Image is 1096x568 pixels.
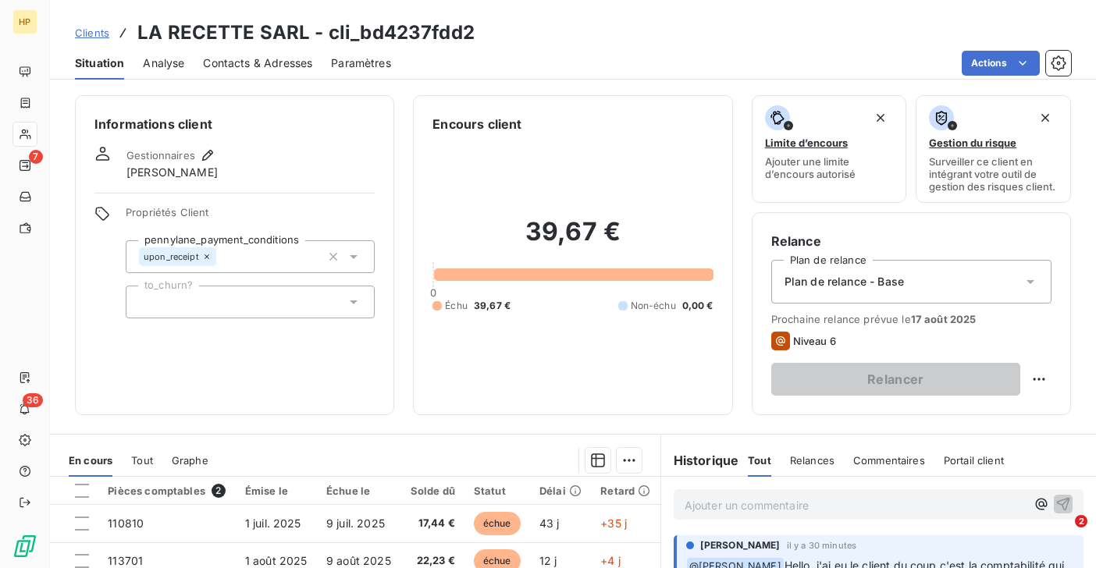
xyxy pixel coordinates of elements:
[203,55,312,71] span: Contacts & Adresses
[793,335,836,347] span: Niveau 6
[748,454,771,467] span: Tout
[326,517,385,530] span: 9 juil. 2025
[1043,515,1080,552] iframe: Intercom live chat
[765,137,848,149] span: Limite d’encours
[126,149,195,162] span: Gestionnaires
[911,313,977,325] span: 17 août 2025
[771,232,1052,250] h6: Relance
[108,484,226,498] div: Pièces comptables
[790,454,834,467] span: Relances
[474,512,521,535] span: échue
[600,554,621,567] span: +4 j
[916,95,1071,203] button: Gestion du risqueSurveiller ce client en intégrant votre outil de gestion des risques client.
[75,27,109,39] span: Clients
[752,95,907,203] button: Limite d’encoursAjouter une limite d’encours autorisé
[410,485,455,497] div: Solde dû
[12,9,37,34] div: HP
[12,534,37,559] img: Logo LeanPay
[131,454,153,467] span: Tout
[787,541,857,550] span: il y a 30 minutes
[539,485,582,497] div: Délai
[771,363,1020,396] button: Relancer
[430,286,436,299] span: 0
[600,517,627,530] span: +35 j
[69,454,112,467] span: En cours
[539,554,557,567] span: 12 j
[126,206,375,228] span: Propriétés Client
[143,55,184,71] span: Analyse
[126,165,218,180] span: [PERSON_NAME]
[944,454,1004,467] span: Portail client
[853,454,925,467] span: Commentaires
[212,484,226,498] span: 2
[12,153,37,178] a: 7
[765,155,894,180] span: Ajouter une limite d’encours autorisé
[94,115,375,133] h6: Informations client
[700,538,781,552] span: [PERSON_NAME]
[539,517,560,530] span: 43 j
[445,299,468,313] span: Échu
[172,454,208,467] span: Graphe
[929,137,1016,149] span: Gestion du risque
[23,393,43,407] span: 36
[331,55,391,71] span: Paramètres
[75,25,109,41] a: Clients
[785,274,904,289] span: Plan de relance - Base
[75,55,124,71] span: Situation
[682,299,713,313] span: 0,00 €
[245,554,308,567] span: 1 août 2025
[771,313,1052,325] span: Prochaine relance prévue le
[326,554,391,567] span: 9 août 2025
[326,485,391,497] div: Échue le
[474,485,521,497] div: Statut
[144,252,199,261] span: upon_receipt
[631,299,676,313] span: Non-échu
[245,517,301,530] span: 1 juil. 2025
[139,295,151,309] input: Ajouter une valeur
[1075,515,1087,527] span: 2
[410,516,455,531] span: 17,44 €
[432,115,521,133] h6: Encours client
[108,517,144,530] span: 110810
[474,299,511,313] span: 39,67 €
[962,51,1040,76] button: Actions
[929,155,1058,193] span: Surveiller ce client en intégrant votre outil de gestion des risques client.
[245,485,308,497] div: Émise le
[216,250,229,264] input: Ajouter une valeur
[432,216,713,263] h2: 39,67 €
[29,150,43,164] span: 7
[137,19,475,47] h3: LA RECETTE SARL - cli_bd4237fdd2
[108,554,143,567] span: 113701
[600,485,650,497] div: Retard
[661,451,739,470] h6: Historique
